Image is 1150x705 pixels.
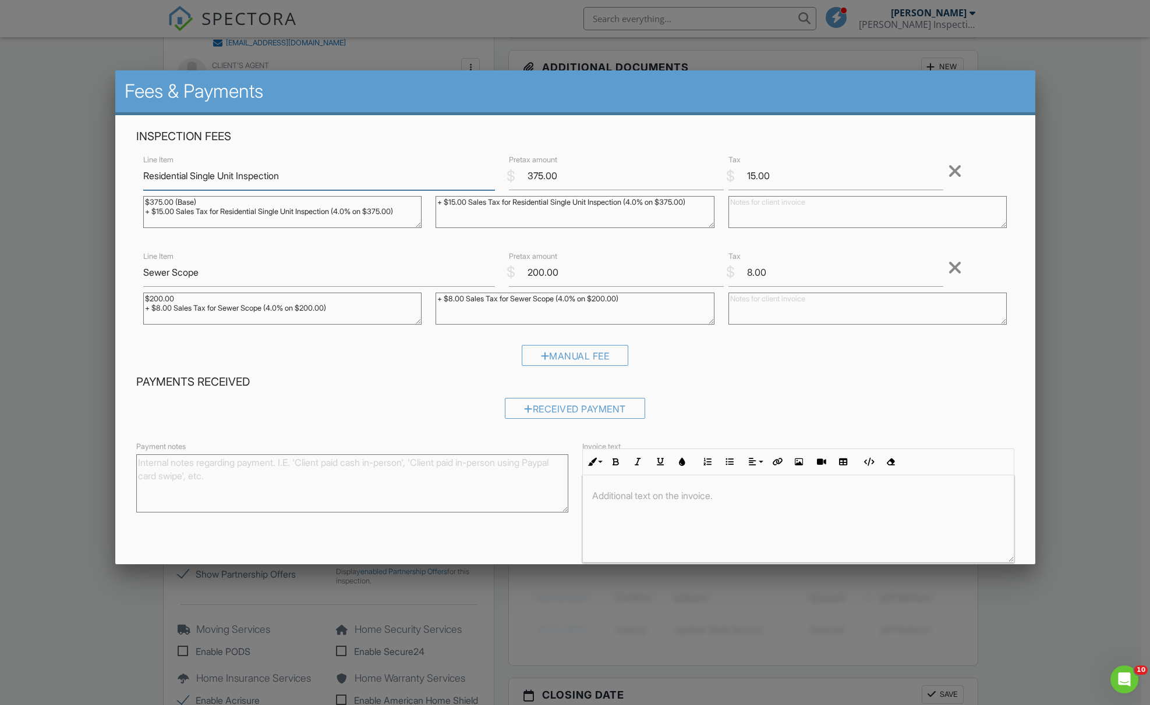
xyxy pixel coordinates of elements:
[627,451,649,473] button: Italic (⌘I)
[505,398,645,419] div: Received Payment
[507,262,515,282] div: $
[436,196,714,228] textarea: + $15.00 Sales Tax for Residential Single Unit Inspection (4.0% on $375.00)
[507,166,515,186] div: $
[728,155,741,165] label: Tax
[726,166,735,186] div: $
[125,80,1026,103] h2: Fees & Payments
[436,293,714,325] textarea: + $8.00 Sales Tax for Sewer Scope (4.0% on $200.00)
[719,451,741,473] button: Unordered List
[582,441,621,452] label: Invoice text
[143,196,422,228] textarea: $375.00 (Base) + $15.00 Sales Tax for Residential Single Unit Inspection (4.0% on $375.00)
[522,353,629,365] a: Manual Fee
[879,451,901,473] button: Clear Formatting
[143,293,422,325] textarea: $200.00 + $8.00 Sales Tax for Sewer Scope (4.0% on $200.00)
[136,375,1014,390] h4: Payments Received
[766,451,788,473] button: Insert Link (⌘K)
[136,129,1014,144] h4: Inspection Fees
[143,155,174,165] label: Line Item
[810,451,832,473] button: Insert Video
[788,451,810,473] button: Insert Image (⌘P)
[832,451,854,473] button: Insert Table
[649,451,671,473] button: Underline (⌘U)
[505,406,645,418] a: Received Payment
[605,451,627,473] button: Bold (⌘B)
[583,451,605,473] button: Inline Style
[696,451,719,473] button: Ordered List
[509,251,557,261] label: Pretax amount
[744,451,766,473] button: Align
[728,251,741,261] label: Tax
[509,155,557,165] label: Pretax amount
[1134,665,1148,675] span: 10
[1110,665,1138,693] iframe: Intercom live chat
[671,451,693,473] button: Colors
[143,251,174,261] label: Line Item
[726,262,735,282] div: $
[522,345,629,366] div: Manual Fee
[136,441,186,452] label: Payment notes
[857,451,879,473] button: Code View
